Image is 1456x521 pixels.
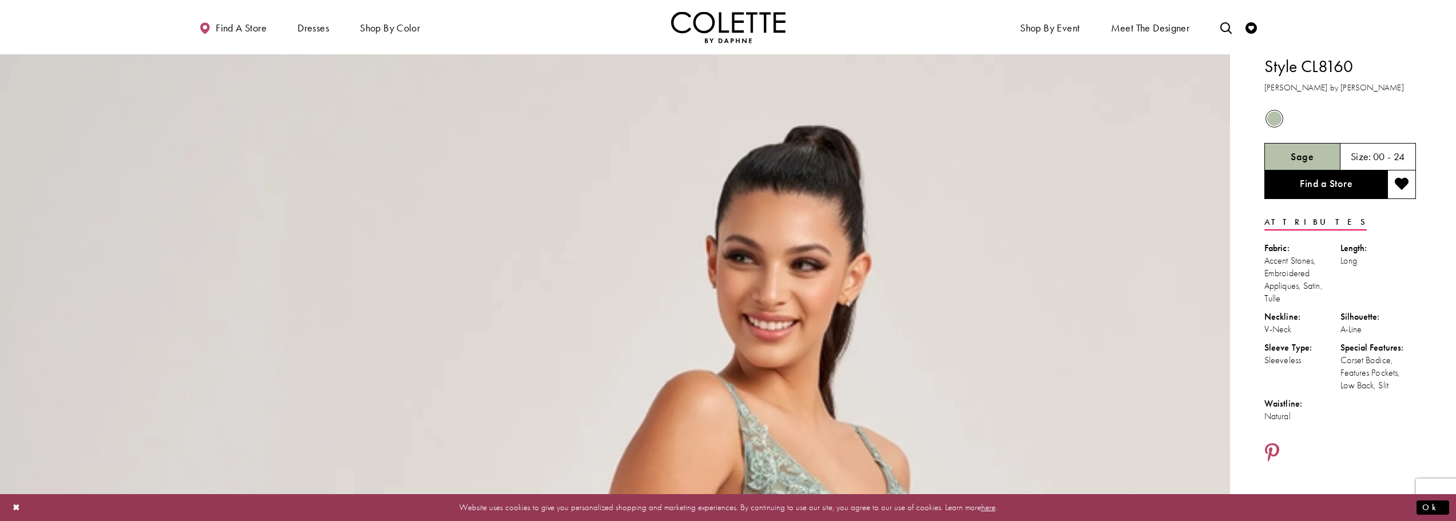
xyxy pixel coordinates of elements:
a: Find a Store [1264,170,1387,199]
p: Website uses cookies to give you personalized shopping and marketing experiences. By continuing t... [82,500,1374,515]
div: Sleeve Type: [1264,341,1340,354]
h3: [PERSON_NAME] by [PERSON_NAME] [1264,81,1416,94]
h1: Style CL8160 [1264,54,1416,78]
div: A-Line [1340,323,1417,336]
div: Length: [1340,242,1417,254]
a: here [981,502,995,513]
button: Submit Dialog [1417,500,1449,515]
div: Neckline: [1264,311,1340,323]
div: Sage [1264,109,1284,129]
h5: Chosen color [1291,151,1314,162]
span: Size: [1351,150,1371,163]
div: Product color controls state depends on size chosen [1264,108,1416,129]
div: Waistline: [1264,397,1340,410]
div: Long [1340,254,1417,267]
a: Share using Pinterest - Opens in new tab [1264,443,1280,464]
div: Corset Bodice, Features Pockets, Low Back, Slit [1340,354,1417,392]
h5: 00 - 24 [1373,151,1405,162]
div: Special Features: [1340,341,1417,354]
button: Close Dialog [7,498,26,518]
button: Add to wishlist [1387,170,1416,199]
div: V-Neck [1264,323,1340,336]
div: Accent Stones, Embroidered Appliques, Satin, Tulle [1264,254,1340,305]
div: Natural [1264,410,1340,423]
div: Sleeveless [1264,354,1340,367]
div: Fabric: [1264,242,1340,254]
a: Attributes [1264,214,1367,230]
div: Silhouette: [1340,311,1417,323]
